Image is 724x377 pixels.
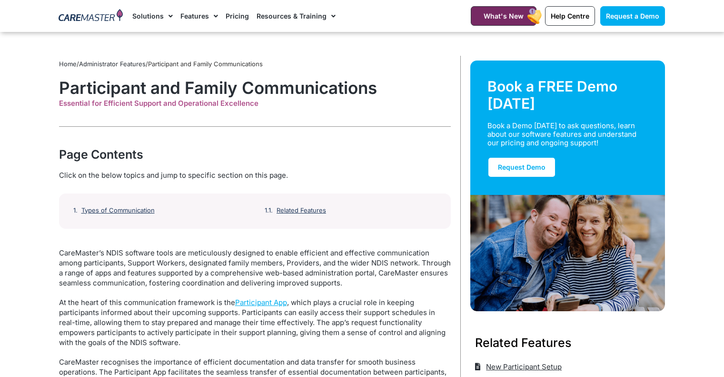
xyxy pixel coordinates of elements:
p: CareMaster’s NDIS software tools are meticulously designed to enable efficient and effective comm... [59,248,451,288]
a: Help Centre [545,6,595,26]
div: Book a Demo [DATE] to ask questions, learn about our software features and understand our pricing... [487,122,637,147]
span: What's New [484,12,524,20]
div: Click on the below topics and jump to specific section on this page. [59,170,451,181]
span: Participant and Family Communications [148,60,263,68]
a: Home [59,60,77,68]
div: Essential for Efficient Support and Operational Excellence [59,99,451,108]
span: Request a Demo [606,12,659,20]
a: Request a Demo [600,6,665,26]
span: New Participant Setup [484,359,562,375]
span: Request Demo [498,163,545,171]
img: CareMaster Logo [59,9,123,23]
a: Related Features [277,207,326,214]
h1: Participant and Family Communications [59,78,451,98]
a: Administrator Features [79,60,146,68]
a: What's New [471,6,536,26]
div: Page Contents [59,146,451,163]
div: Book a FREE Demo [DATE] [487,78,648,112]
a: Request Demo [487,157,556,178]
p: At the heart of this communication framework is the , which plays a crucial role in keeping parti... [59,297,451,347]
a: Types of Communication [81,207,155,214]
span: Help Centre [551,12,589,20]
a: Participant App [235,298,287,307]
img: Support Worker and NDIS Participant out for a coffee. [470,195,665,311]
h3: Related Features [475,334,661,351]
span: / / [59,60,263,68]
a: New Participant Setup [475,359,562,375]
